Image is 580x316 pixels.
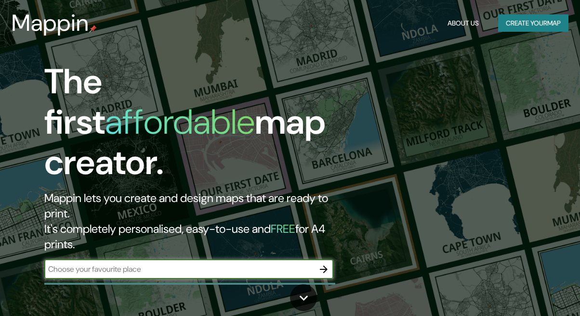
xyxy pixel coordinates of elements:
button: About Us [444,14,483,32]
h5: FREE [271,221,295,236]
h2: Mappin lets you create and design maps that are ready to print. It's completely personalised, eas... [44,190,334,252]
h3: Mappin [12,10,89,37]
img: mappin-pin [89,25,97,33]
button: Create yourmap [498,14,568,32]
input: Choose your favourite place [44,264,314,275]
h1: The first map creator. [44,62,334,190]
h1: affordable [105,100,255,144]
